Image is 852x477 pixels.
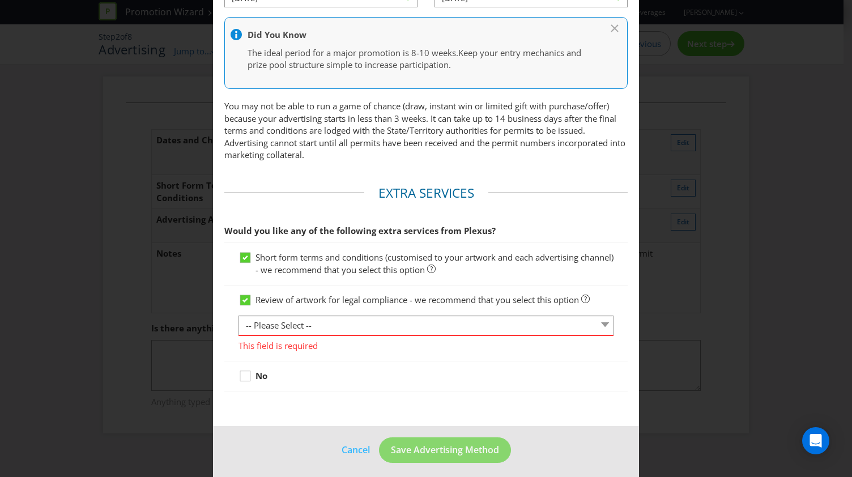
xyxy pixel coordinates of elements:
[255,294,579,305] span: Review of artwork for legal compliance - we recommend that you select this option
[379,437,511,463] button: Save Advertising Method
[255,370,267,381] strong: No
[255,252,614,275] span: Short form terms and conditions (customised to your artwork and each advertising channel) - we re...
[238,336,614,352] span: This field is required
[341,443,370,457] a: Cancel
[364,184,488,202] legend: Extra Services
[224,100,628,161] p: You may not be able to run a game of chance (draw, instant win or limited gift with purchase/offe...
[248,47,458,58] span: The ideal period for a major promotion is 8-10 weeks.
[391,444,499,456] span: Save Advertising Method
[802,427,829,454] div: Open Intercom Messenger
[224,225,496,236] span: Would you like any of the following extra services from Plexus?
[248,47,581,70] span: Keep your entry mechanics and prize pool structure simple to increase participation.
